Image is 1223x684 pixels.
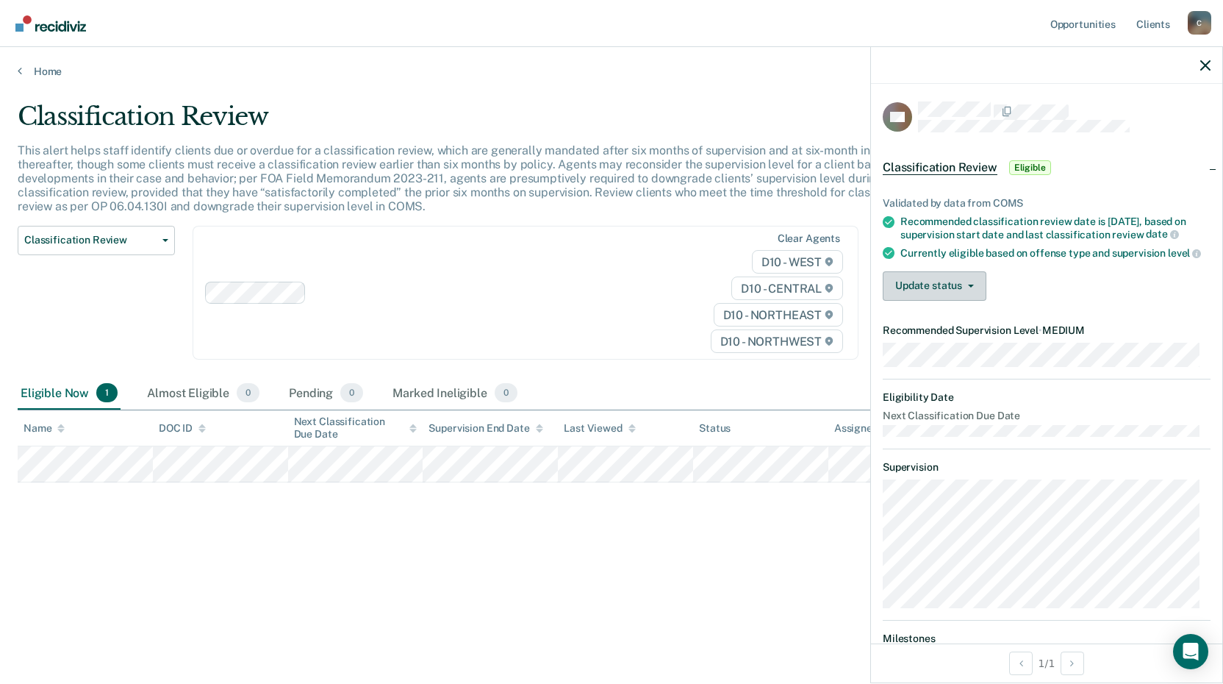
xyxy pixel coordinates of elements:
button: Next Opportunity [1061,652,1084,675]
span: 0 [495,383,517,402]
div: C [1188,11,1211,35]
button: Profile dropdown button [1188,11,1211,35]
span: Classification Review [24,234,157,246]
div: Almost Eligible [144,377,262,410]
div: Assigned to [834,422,903,435]
span: 0 [340,383,363,402]
dt: Eligibility Date [883,391,1211,404]
dt: Milestones [883,633,1211,645]
div: Status [699,422,731,435]
a: Home [18,65,1205,78]
button: Update status [883,271,986,301]
span: level [1168,247,1201,259]
div: Last Viewed [564,422,635,435]
span: D10 - NORTHEAST [714,303,843,327]
span: D10 - NORTHWEST [711,329,843,353]
dt: Supervision [883,461,1211,474]
div: Validated by data from COMS [883,197,1211,210]
img: Recidiviz [15,15,86,32]
div: Recommended classification review date is [DATE], based on supervision start date and last classi... [900,215,1211,241]
div: Currently eligible based on offense type and supervision [900,246,1211,260]
span: date [1146,228,1178,240]
div: 1 / 1 [871,644,1222,683]
div: Pending [286,377,366,410]
div: Eligible Now [18,377,121,410]
div: DOC ID [159,422,206,435]
div: Supervision End Date [428,422,542,435]
div: Marked Ineligible [390,377,520,410]
div: Name [24,422,65,435]
div: Classification ReviewEligible [871,144,1222,191]
span: • [1039,324,1042,336]
button: Previous Opportunity [1009,652,1033,675]
div: Classification Review [18,101,935,143]
div: Next Classification Due Date [294,416,417,441]
span: D10 - WEST [752,250,843,274]
p: This alert helps staff identify clients due or overdue for a classification review, which are gen... [18,143,919,214]
dt: Recommended Supervision Level MEDIUM [883,324,1211,337]
span: D10 - CENTRAL [731,277,843,300]
span: Eligible [1009,160,1051,175]
span: Classification Review [883,160,997,175]
dt: Next Classification Due Date [883,410,1211,422]
span: 0 [237,383,259,402]
div: Clear agents [778,232,840,245]
div: Open Intercom Messenger [1173,634,1208,669]
span: 1 [96,383,118,402]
